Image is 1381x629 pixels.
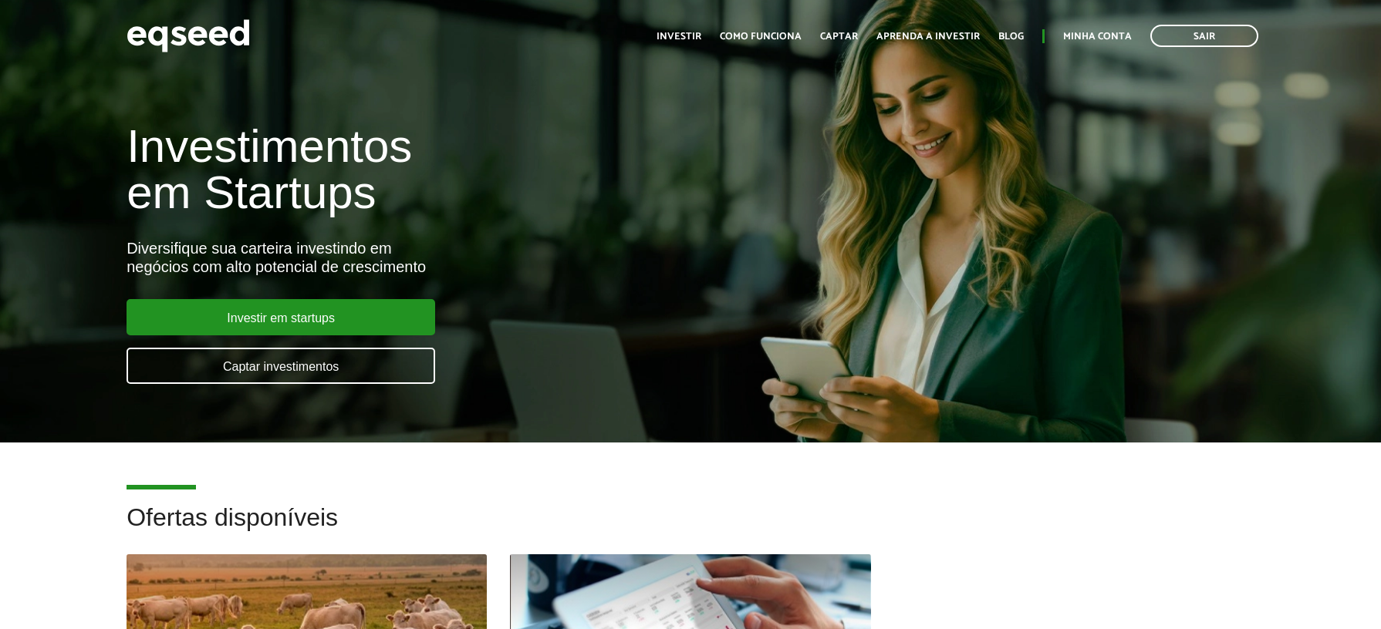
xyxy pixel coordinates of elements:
[127,15,250,56] img: EqSeed
[127,504,1254,554] h2: Ofertas disponíveis
[998,32,1024,42] a: Blog
[127,299,435,335] a: Investir em startups
[127,348,435,384] a: Captar investimentos
[720,32,802,42] a: Como funciona
[657,32,701,42] a: Investir
[876,32,980,42] a: Aprenda a investir
[1150,25,1258,47] a: Sair
[127,123,794,216] h1: Investimentos em Startups
[820,32,858,42] a: Captar
[127,239,794,276] div: Diversifique sua carteira investindo em negócios com alto potencial de crescimento
[1063,32,1132,42] a: Minha conta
